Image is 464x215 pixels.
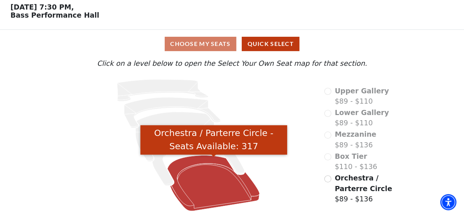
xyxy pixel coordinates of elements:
div: Accessibility Menu [440,194,456,210]
path: Lower Gallery - Seats Available: 0 [124,97,220,128]
label: $110 - $136 [335,151,377,172]
path: Upper Gallery - Seats Available: 0 [117,79,208,101]
label: $89 - $110 [335,107,389,128]
input: Orchestra / Parterre Circle$89 - $136 [324,175,331,182]
span: Upper Gallery [335,87,389,95]
span: Orchestra / Parterre Circle [335,174,392,193]
span: Lower Gallery [335,108,389,117]
span: Mezzanine [335,130,376,138]
button: Quick Select [242,37,299,51]
label: $89 - $110 [335,86,389,107]
div: Orchestra / Parterre Circle - Seats Available: 317 [140,125,287,155]
label: $89 - $136 [335,129,376,150]
label: $89 - $136 [335,173,401,204]
p: Click on a level below to open the Select Your Own Seat map for that section. [63,58,401,69]
path: Orchestra / Parterre Circle - Seats Available: 317 [168,155,260,211]
span: Box Tier [335,152,367,160]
